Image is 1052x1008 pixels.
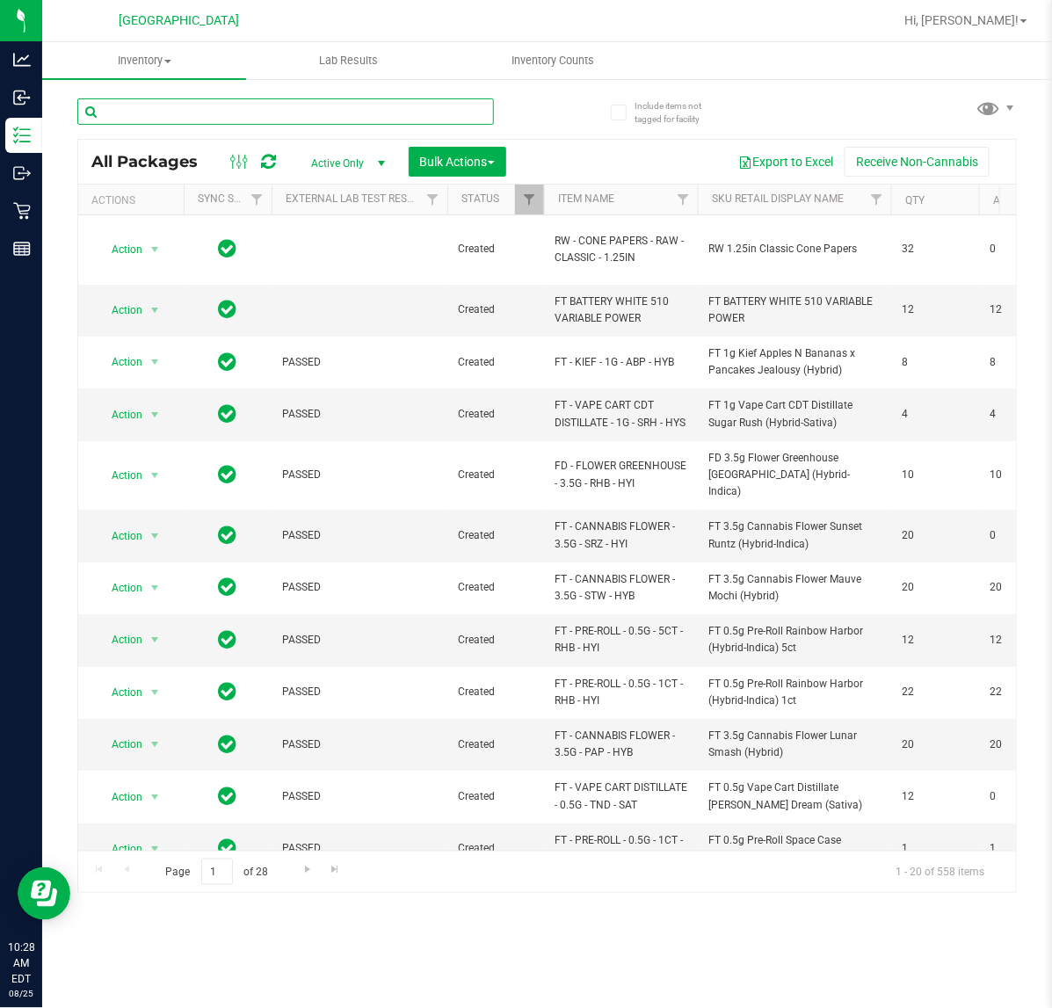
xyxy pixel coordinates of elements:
[13,164,31,182] inline-svg: Outbound
[902,241,969,257] span: 32
[96,402,143,427] span: Action
[219,402,237,426] span: In Sync
[708,623,881,656] span: FT 0.5g Pre-Roll Rainbow Harbor (Hybrid-Indica) 5ct
[902,301,969,318] span: 12
[458,406,533,423] span: Created
[144,785,166,809] span: select
[555,571,687,605] span: FT - CANNABIS FLOWER - 3.5G - STW - HYB
[42,42,246,79] a: Inventory
[246,42,450,79] a: Lab Results
[144,627,166,652] span: select
[13,240,31,257] inline-svg: Reports
[282,840,437,857] span: PASSED
[13,89,31,106] inline-svg: Inbound
[96,785,143,809] span: Action
[219,627,237,652] span: In Sync
[555,832,687,866] span: FT - PRE-ROLL - 0.5G - 1CT - JCW - HYB
[18,867,70,920] iframe: Resource center
[862,185,891,214] a: Filter
[8,987,34,1000] p: 08/25
[902,406,969,423] span: 4
[96,524,143,548] span: Action
[13,202,31,220] inline-svg: Retail
[555,233,687,266] span: RW - CONE PAPERS - RAW - CLASSIC - 1.25IN
[902,684,969,700] span: 22
[282,579,437,596] span: PASSED
[458,840,533,857] span: Created
[708,676,881,709] span: FT 0.5g Pre-Roll Rainbow Harbor (Hybrid-Indica) 1ct
[458,301,533,318] span: Created
[144,350,166,374] span: select
[219,679,237,704] span: In Sync
[409,147,506,177] button: Bulk Actions
[555,294,687,327] span: FT BATTERY WHITE 510 VARIABLE POWER
[904,13,1019,27] span: Hi, [PERSON_NAME]!
[708,345,881,379] span: FT 1g Kief Apples N Bananas x Pancakes Jealousy (Hybrid)
[451,42,655,79] a: Inventory Counts
[461,192,499,205] a: Status
[905,194,925,207] a: Qty
[458,467,533,483] span: Created
[669,185,698,214] a: Filter
[198,192,265,205] a: Sync Status
[295,53,402,69] span: Lab Results
[555,519,687,552] span: FT - CANNABIS FLOWER - 3.5G - SRZ - HYI
[488,53,618,69] span: Inventory Counts
[708,780,881,813] span: FT 0.5g Vape Cart Distillate [PERSON_NAME] Dream (Sativa)
[555,397,687,431] span: FT - VAPE CART CDT DISTILLATE - 1G - SRH - HYS
[144,524,166,548] span: select
[219,732,237,757] span: In Sync
[42,53,246,69] span: Inventory
[902,788,969,805] span: 12
[555,354,687,371] span: FT - KIEF - 1G - ABP - HYB
[458,354,533,371] span: Created
[418,185,447,214] a: Filter
[144,237,166,262] span: select
[150,859,283,886] span: Page of 28
[96,627,143,652] span: Action
[219,523,237,548] span: In Sync
[96,732,143,757] span: Action
[144,576,166,600] span: select
[286,192,424,205] a: External Lab Test Result
[8,939,34,987] p: 10:28 AM EDT
[323,859,348,882] a: Go to the last page
[144,680,166,705] span: select
[555,623,687,656] span: FT - PRE-ROLL - 0.5G - 5CT - RHB - HYI
[708,728,881,761] span: FT 3.5g Cannabis Flower Lunar Smash (Hybrid)
[515,185,544,214] a: Filter
[219,462,237,487] span: In Sync
[708,450,881,501] span: FD 3.5g Flower Greenhouse [GEOGRAPHIC_DATA] (Hybrid-Indica)
[727,147,845,177] button: Export to Excel
[120,13,240,28] span: [GEOGRAPHIC_DATA]
[282,406,437,423] span: PASSED
[144,298,166,323] span: select
[96,576,143,600] span: Action
[902,527,969,544] span: 20
[282,788,437,805] span: PASSED
[201,859,233,886] input: 1
[144,463,166,488] span: select
[458,632,533,649] span: Created
[882,859,998,885] span: 1 - 20 of 558 items
[458,788,533,805] span: Created
[845,147,990,177] button: Receive Non-Cannabis
[555,458,687,491] span: FD - FLOWER GREENHOUSE - 3.5G - RHB - HYI
[243,185,272,214] a: Filter
[91,152,215,171] span: All Packages
[902,840,969,857] span: 1
[458,736,533,753] span: Created
[712,192,844,205] a: Sku Retail Display Name
[282,354,437,371] span: PASSED
[902,467,969,483] span: 10
[282,527,437,544] span: PASSED
[219,784,237,809] span: In Sync
[282,467,437,483] span: PASSED
[902,354,969,371] span: 8
[555,780,687,813] span: FT - VAPE CART DISTILLATE - 0.5G - TND - SAT
[902,579,969,596] span: 20
[219,575,237,599] span: In Sync
[708,294,881,327] span: FT BATTERY WHITE 510 VARIABLE POWER
[458,684,533,700] span: Created
[993,194,1046,207] a: Available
